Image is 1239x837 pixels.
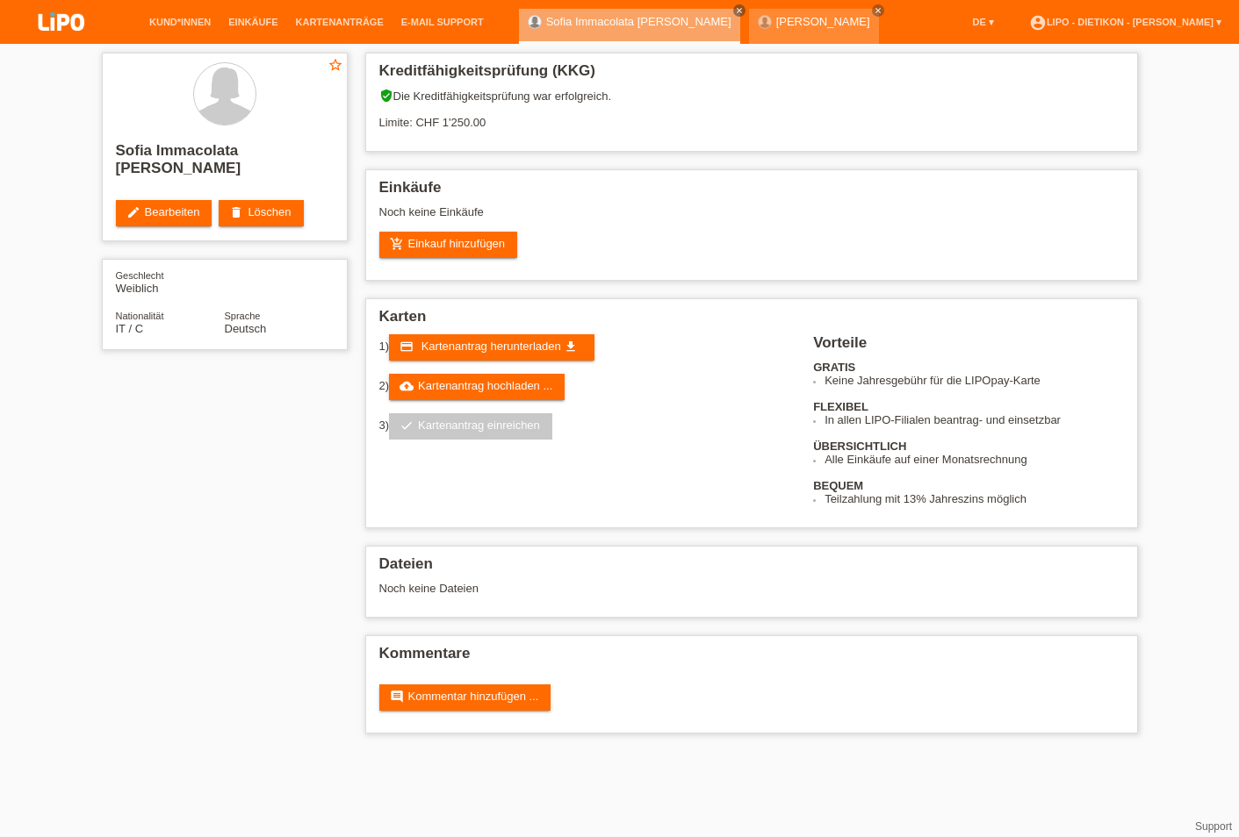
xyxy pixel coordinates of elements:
[400,418,414,433] i: check
[964,17,1003,27] a: DE ▾
[813,440,906,453] b: ÜBERSICHTLICH
[116,322,144,335] span: Italien / C / 25.10.2017
[140,17,220,27] a: Kund*innen
[825,374,1123,387] li: Keine Jahresgebühr für die LIPOpay-Karte
[379,179,1124,205] h2: Einkäufe
[564,340,578,354] i: get_app
[400,379,414,393] i: cloud_upload
[379,334,792,361] div: 1)
[116,270,164,281] span: Geschlecht
[379,555,1124,582] h2: Dateien
[390,237,404,251] i: add_shopping_cart
[400,340,414,354] i: credit_card
[225,322,267,335] span: Deutsch
[225,311,261,321] span: Sprache
[379,645,1124,671] h2: Kommentare
[229,205,243,219] i: delete
[546,15,731,28] a: Sofia Immacolata [PERSON_NAME]
[379,374,792,400] div: 2)
[116,200,213,226] a: editBearbeiten
[379,89,393,103] i: verified_user
[379,205,1124,232] div: Noch keine Einkäufe
[389,374,565,400] a: cloud_uploadKartenantrag hochladen ...
[825,492,1123,505] li: Teilzahlung mit 13% Jahreszins möglich
[735,6,744,15] i: close
[116,311,164,321] span: Nationalität
[1195,820,1232,833] a: Support
[390,690,404,704] i: comment
[328,57,343,75] a: star_border
[874,6,882,15] i: close
[1020,17,1230,27] a: account_circleLIPO - Dietikon - [PERSON_NAME] ▾
[379,684,551,711] a: commentKommentar hinzufügen ...
[18,36,105,49] a: LIPO pay
[116,268,225,295] div: Weiblich
[116,142,334,186] h2: Sofia Immacolata [PERSON_NAME]
[389,413,552,440] a: checkKartenantrag einreichen
[825,413,1123,426] li: In allen LIPO-Filialen beantrag- und einsetzbar
[126,205,140,219] i: edit
[393,17,493,27] a: E-Mail Support
[287,17,393,27] a: Kartenanträge
[813,479,863,492] b: BEQUEM
[813,400,868,413] b: FLEXIBEL
[813,334,1123,361] h2: Vorteile
[379,89,1124,142] div: Die Kreditfähigkeitsprüfung war erfolgreich. Limite: CHF 1'250.00
[389,334,594,361] a: credit_card Kartenantrag herunterladen get_app
[220,17,286,27] a: Einkäufe
[379,413,792,440] div: 3)
[733,4,746,17] a: close
[328,57,343,73] i: star_border
[379,232,518,258] a: add_shopping_cartEinkauf hinzufügen
[379,582,916,595] div: Noch keine Dateien
[379,308,1124,334] h2: Karten
[776,15,870,28] a: [PERSON_NAME]
[825,453,1123,466] li: Alle Einkäufe auf einer Monatsrechnung
[379,62,1124,89] h2: Kreditfähigkeitsprüfung (KKG)
[421,340,561,353] span: Kartenantrag herunterladen
[872,4,884,17] a: close
[219,200,303,226] a: deleteLöschen
[813,361,855,374] b: GRATIS
[1029,14,1047,32] i: account_circle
